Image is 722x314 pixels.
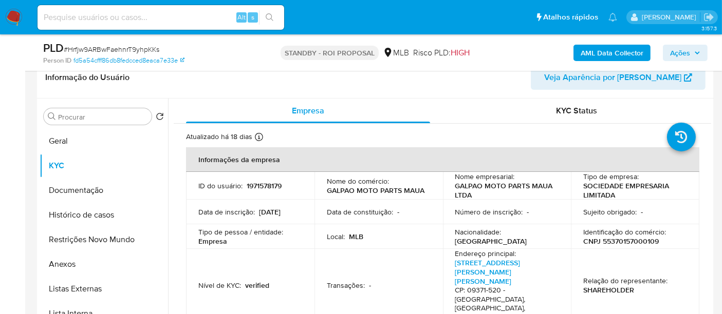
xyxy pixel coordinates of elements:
p: Empresa [198,237,227,246]
p: Tipo de empresa : [583,172,639,181]
span: 3.157.3 [701,24,717,32]
p: Atualizado há 18 dias [186,132,252,142]
span: Ações [670,45,690,61]
p: Relação do representante : [583,276,668,285]
th: Informações da empresa [186,147,699,172]
div: MLB [383,47,409,58]
p: Nível de KYC : [198,281,241,290]
p: SOCIEDADE EMPRESARIA LIMITADA [583,181,683,200]
button: Documentação [40,178,168,203]
span: s [251,12,254,22]
button: Anexos [40,252,168,277]
button: Listas Externas [40,277,168,301]
p: STANDBY - ROI PROPOSAL [281,46,379,60]
p: Sujeito obrigado : [583,207,637,217]
button: Veja Aparência por [PERSON_NAME] [531,65,706,90]
p: Data de inscrição : [198,207,255,217]
p: [DATE] [259,207,281,217]
span: Empresa [292,105,324,116]
p: Data de constituição : [327,207,393,217]
p: GALPAO MOTO PARTS MAUA [327,186,424,195]
p: - [397,207,399,217]
span: KYC Status [557,105,598,116]
p: [GEOGRAPHIC_DATA] [455,237,527,246]
button: Histórico de casos [40,203,168,227]
input: Pesquise usuários ou casos... [38,11,284,24]
p: Endereço principal : [455,249,516,258]
span: Atalhos rápidos [543,12,598,23]
span: Alt [237,12,246,22]
p: MLB [349,232,363,241]
p: Nome empresarial : [455,172,515,181]
button: KYC [40,153,168,178]
p: Identificação do comércio : [583,227,666,237]
span: Veja Aparência por [PERSON_NAME] [544,65,681,90]
p: erico.trevizan@mercadopago.com.br [642,12,700,22]
button: Retornar ao pedido padrão [156,112,164,124]
span: HIGH [451,47,470,58]
p: Local : [327,232,345,241]
input: Procurar [58,112,147,122]
p: SHAREHOLDER [583,285,634,295]
a: Notificações [608,13,617,22]
p: Nacionalidade : [455,227,502,237]
p: ID do usuário : [198,181,243,190]
p: - [369,281,371,290]
button: search-icon [259,10,280,25]
p: - [527,207,529,217]
button: Restrições Novo Mundo [40,227,168,252]
p: Tipo de pessoa / entidade : [198,227,283,237]
span: Risco PLD: [413,47,470,58]
p: Transações : [327,281,365,290]
h1: Informação do Usuário [45,72,129,83]
p: Nome do comércio : [327,176,389,186]
b: Person ID [43,56,71,65]
button: Procurar [48,112,56,121]
p: - [641,207,643,217]
a: fd5a54cfff86db8fedcced8eaca7e33e [73,56,184,65]
span: # Hrfjw9ARBwFaehnrT9yhpKKs [64,44,159,54]
p: Número de inscrição : [455,207,523,217]
p: verified [245,281,269,290]
p: 1971578179 [247,181,282,190]
a: [STREET_ADDRESS][PERSON_NAME][PERSON_NAME] [455,258,521,286]
b: PLD [43,40,64,56]
p: GALPAO MOTO PARTS MAUA LTDA [455,181,555,200]
button: Ações [663,45,708,61]
button: AML Data Collector [573,45,651,61]
b: AML Data Collector [581,45,643,61]
button: Geral [40,129,168,153]
a: Sair [704,12,714,23]
p: CNPJ 55370157000109 [583,237,659,246]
